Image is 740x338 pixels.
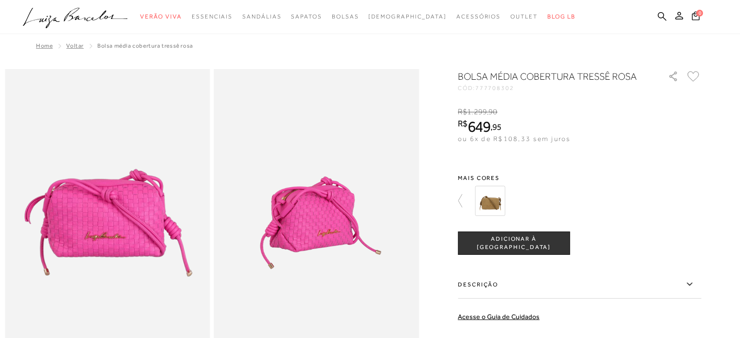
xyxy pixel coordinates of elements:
i: , [490,123,502,131]
span: Essenciais [192,13,233,20]
label: Descrição [458,270,701,299]
span: Mais cores [458,175,701,181]
span: 90 [488,107,497,116]
a: categoryNavScreenReaderText [242,8,281,26]
img: BOLSA PEQUENA EM COURO VERDE ASPARGO COM ALÇA DE NÓS [475,186,505,216]
span: Sapatos [291,13,322,20]
button: 0 [689,11,703,24]
a: categoryNavScreenReaderText [291,8,322,26]
a: Home [36,42,53,49]
div: CÓD: [458,85,652,91]
i: , [487,107,498,116]
span: BLOG LB [547,13,576,20]
button: ADICIONAR À [GEOGRAPHIC_DATA] [458,231,570,255]
span: Outlet [510,13,538,20]
span: 95 [492,122,502,132]
a: Acesse o Guia de Cuidados [458,313,540,320]
span: ou 6x de R$108,33 sem juros [458,135,570,142]
a: noSubCategoriesText [368,8,447,26]
span: Acessórios [456,13,501,20]
h1: Bolsa média cobertura tressê rosa [458,70,640,83]
span: Bolsa média cobertura tressê rosa [97,42,193,49]
a: BLOG LB [547,8,576,26]
a: categoryNavScreenReaderText [332,8,359,26]
i: R$ [458,119,468,128]
span: Verão Viva [140,13,182,20]
span: 777708302 [475,85,514,91]
span: 649 [468,118,490,135]
a: Voltar [66,42,84,49]
span: [DEMOGRAPHIC_DATA] [368,13,447,20]
span: 0 [696,10,703,17]
a: categoryNavScreenReaderText [510,8,538,26]
span: Bolsas [332,13,359,20]
a: categoryNavScreenReaderText [456,8,501,26]
a: categoryNavScreenReaderText [140,8,182,26]
span: Sandálias [242,13,281,20]
span: ADICIONAR À [GEOGRAPHIC_DATA] [458,235,569,252]
a: categoryNavScreenReaderText [192,8,233,26]
i: R$ [458,107,467,116]
span: 1.299 [467,107,487,116]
